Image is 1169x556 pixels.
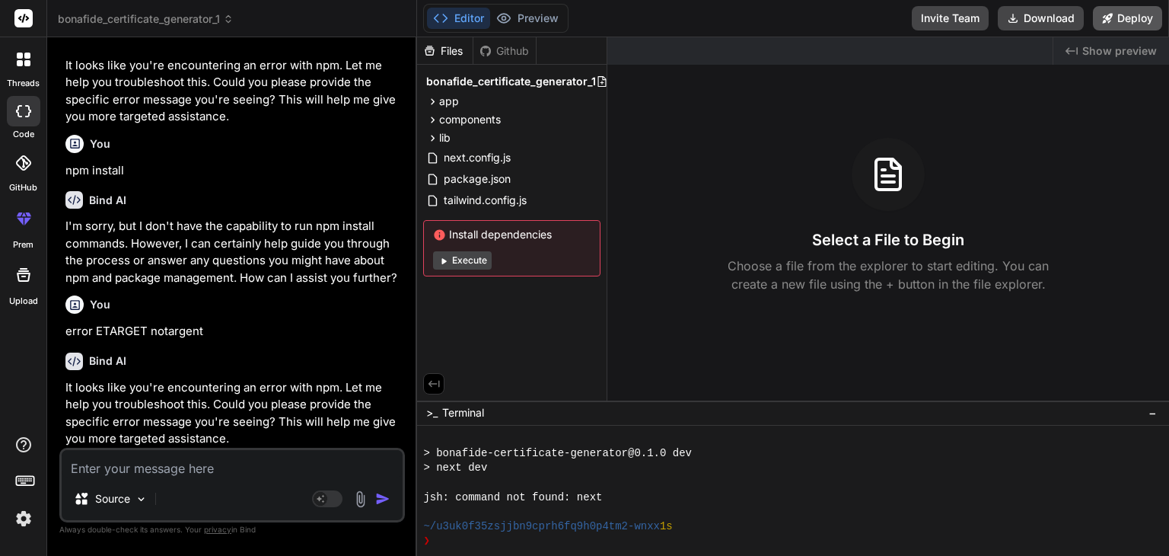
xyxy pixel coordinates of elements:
[912,6,989,30] button: Invite Team
[1093,6,1162,30] button: Deploy
[65,323,402,340] p: error ETARGET notargent
[352,490,369,508] img: attachment
[433,251,492,270] button: Execute
[89,353,126,369] h6: Bind AI
[660,519,673,534] span: 1s
[89,193,126,208] h6: Bind AI
[473,43,536,59] div: Github
[13,128,34,141] label: code
[11,506,37,532] img: settings
[439,112,501,127] span: components
[59,522,405,537] p: Always double-check its answers. Your in Bind
[1082,43,1157,59] span: Show preview
[442,149,512,167] span: next.config.js
[433,227,591,242] span: Install dependencies
[998,6,1084,30] button: Download
[135,493,148,506] img: Pick Models
[423,461,487,475] span: > next dev
[9,181,37,194] label: GitHub
[426,74,596,89] span: bonafide_certificate_generator_1
[65,379,402,448] p: It looks like you're encountering an error with npm. Let me help you troubleshoot this. Could you...
[423,519,660,534] span: ~/u3uk0f35zsjjbn9cprh6fq9h0p4tm2-wnxx
[204,525,231,534] span: privacy
[90,297,110,312] h6: You
[90,136,110,152] h6: You
[95,491,130,506] p: Source
[442,170,512,188] span: package.json
[812,229,964,251] h3: Select a File to Begin
[442,405,484,420] span: Terminal
[375,491,390,506] img: icon
[423,446,692,461] span: > bonafide-certificate-generator@0.1.0 dev
[7,77,40,90] label: threads
[423,534,431,548] span: ❯
[58,11,234,27] span: bonafide_certificate_generator_1
[490,8,565,29] button: Preview
[13,238,33,251] label: prem
[65,218,402,286] p: I'm sorry, but I don't have the capability to run npm install commands. However, I can certainly ...
[426,405,438,420] span: >_
[1145,401,1160,425] button: −
[427,8,490,29] button: Editor
[423,490,602,505] span: jsh: command not found: next
[65,162,402,180] p: npm install
[439,130,451,145] span: lib
[439,94,459,109] span: app
[718,257,1059,293] p: Choose a file from the explorer to start editing. You can create a new file using the + button in...
[1148,405,1157,420] span: −
[65,57,402,126] p: It looks like you're encountering an error with npm. Let me help you troubleshoot this. Could you...
[9,295,38,308] label: Upload
[442,191,528,209] span: tailwind.config.js
[417,43,473,59] div: Files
